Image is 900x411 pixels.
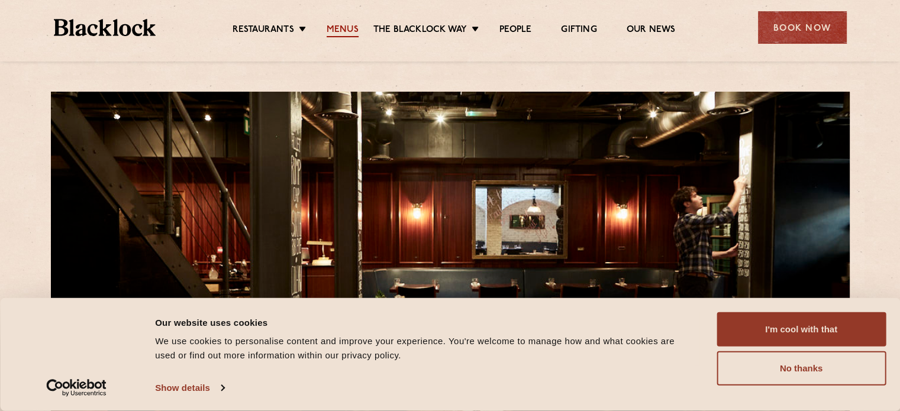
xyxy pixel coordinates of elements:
a: Show details [155,379,224,397]
a: Menus [327,24,359,37]
a: The Blacklock Way [373,24,467,37]
div: Book Now [758,11,847,44]
a: People [499,24,531,37]
button: I'm cool with that [717,312,886,347]
a: Our News [627,24,676,37]
a: Gifting [561,24,596,37]
div: We use cookies to personalise content and improve your experience. You're welcome to manage how a... [155,334,690,363]
button: No thanks [717,351,886,386]
a: Restaurants [233,24,294,37]
img: BL_Textured_Logo-footer-cropped.svg [54,19,156,36]
div: Our website uses cookies [155,315,690,329]
a: Usercentrics Cookiebot - opens in a new window [25,379,128,397]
